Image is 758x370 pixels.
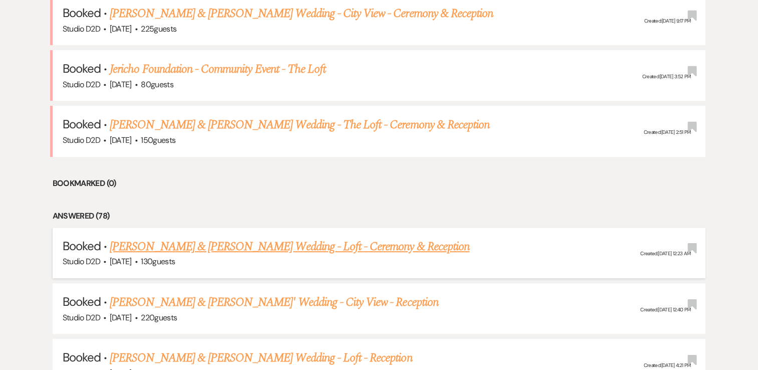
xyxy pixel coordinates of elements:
[63,349,101,365] span: Booked
[110,349,412,367] a: [PERSON_NAME] & [PERSON_NAME] Wedding - Loft - Reception
[53,177,706,190] li: Bookmarked (0)
[110,238,469,256] a: [PERSON_NAME] & [PERSON_NAME] Wedding - Loft - Ceremony & Reception
[63,256,101,267] span: Studio D2D
[110,24,132,34] span: [DATE]
[63,5,101,21] span: Booked
[141,79,173,90] span: 80 guests
[644,18,690,24] span: Created: [DATE] 9:17 PM
[110,135,132,145] span: [DATE]
[63,294,101,309] span: Booked
[643,362,690,368] span: Created: [DATE] 4:21 PM
[63,135,101,145] span: Studio D2D
[63,116,101,132] span: Booked
[643,129,690,135] span: Created: [DATE] 2:51 PM
[141,135,175,145] span: 150 guests
[642,73,690,80] span: Created: [DATE] 3:52 PM
[640,306,690,313] span: Created: [DATE] 12:40 PM
[110,79,132,90] span: [DATE]
[141,312,177,323] span: 220 guests
[63,238,101,254] span: Booked
[63,24,101,34] span: Studio D2D
[110,293,438,311] a: [PERSON_NAME] & [PERSON_NAME]' Wedding - City View - Reception
[110,5,493,23] a: [PERSON_NAME] & [PERSON_NAME] Wedding - City View - Ceremony & Reception
[110,60,326,78] a: Jericho Foundation - Community Event - The Loft
[640,251,690,257] span: Created: [DATE] 12:23 AM
[110,312,132,323] span: [DATE]
[63,312,101,323] span: Studio D2D
[110,256,132,267] span: [DATE]
[53,210,706,223] li: Answered (78)
[63,79,101,90] span: Studio D2D
[141,24,176,34] span: 225 guests
[141,256,175,267] span: 130 guests
[110,116,489,134] a: [PERSON_NAME] & [PERSON_NAME] Wedding - The Loft - Ceremony & Reception
[63,61,101,76] span: Booked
